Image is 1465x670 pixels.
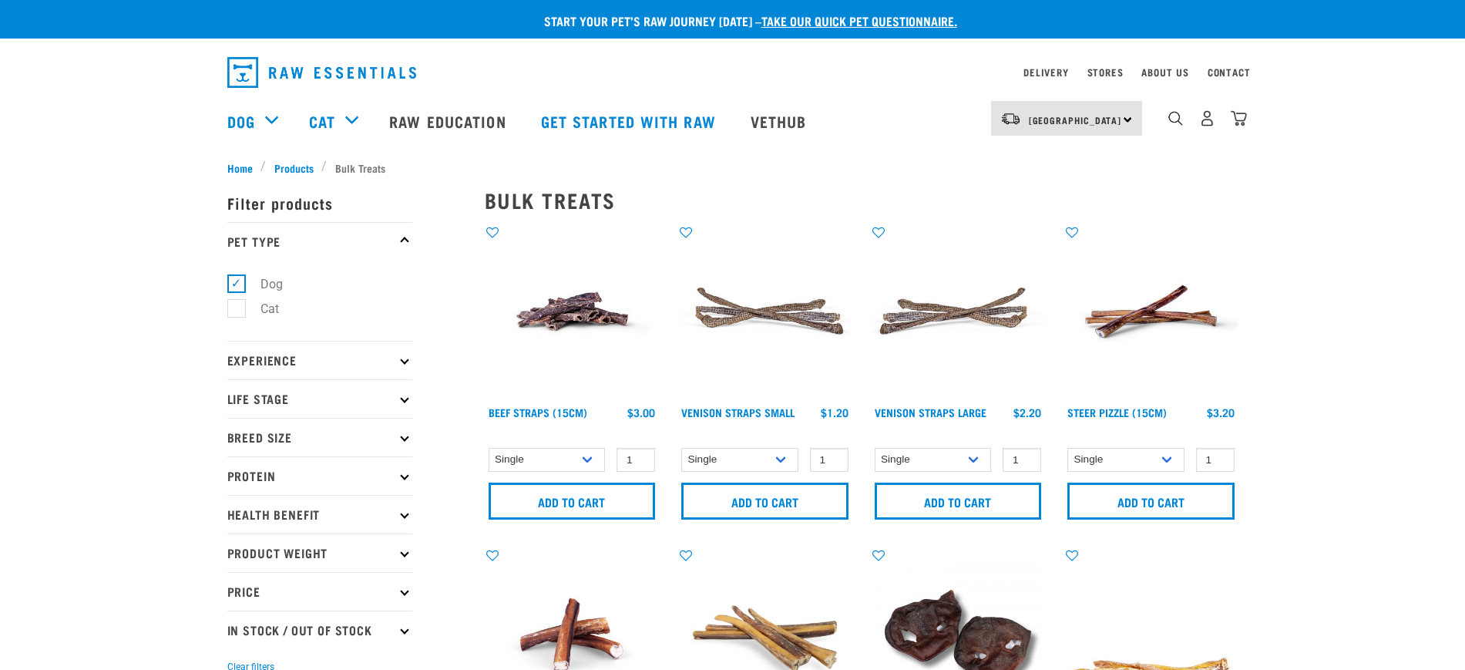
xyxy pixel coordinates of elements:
[1196,448,1235,472] input: 1
[1231,110,1247,126] img: home-icon@2x.png
[1087,69,1124,75] a: Stores
[761,17,957,24] a: take our quick pet questionnaire.
[489,409,587,415] a: Beef Straps (15cm)
[1000,112,1021,126] img: van-moving.png
[266,160,321,176] a: Products
[227,572,412,611] p: Price
[489,483,656,520] input: Add to cart
[617,448,655,472] input: 1
[227,57,416,88] img: Raw Essentials Logo
[227,611,412,649] p: In Stock / Out Of Stock
[227,222,412,261] p: Pet Type
[810,448,848,472] input: 1
[236,274,289,294] label: Dog
[215,51,1251,94] nav: dropdown navigation
[1067,483,1235,520] input: Add to cart
[227,495,412,534] p: Health Benefit
[309,109,335,133] a: Cat
[227,160,253,176] span: Home
[871,224,1046,399] img: Stack of 3 Venison Straps Treats for Pets
[821,406,848,419] div: $1.20
[227,534,412,572] p: Product Weight
[875,409,986,415] a: Venison Straps Large
[681,409,795,415] a: Venison Straps Small
[627,406,655,419] div: $3.00
[227,379,412,418] p: Life Stage
[374,90,525,152] a: Raw Education
[1208,69,1251,75] a: Contact
[227,160,261,176] a: Home
[485,224,660,399] img: Raw Essentials Beef Straps 15cm 6 Pack
[1199,110,1215,126] img: user.png
[274,160,314,176] span: Products
[681,483,848,520] input: Add to cart
[227,341,412,379] p: Experience
[227,160,1238,176] nav: breadcrumbs
[236,299,285,318] label: Cat
[227,418,412,456] p: Breed Size
[526,90,735,152] a: Get started with Raw
[1023,69,1068,75] a: Delivery
[735,90,826,152] a: Vethub
[1207,406,1235,419] div: $3.20
[1013,406,1041,419] div: $2.20
[485,188,1238,212] h2: Bulk Treats
[1168,111,1183,126] img: home-icon-1@2x.png
[1141,69,1188,75] a: About Us
[1029,117,1122,123] span: [GEOGRAPHIC_DATA]
[227,109,255,133] a: Dog
[677,224,852,399] img: Venison Straps
[227,456,412,495] p: Protein
[1003,448,1041,472] input: 1
[1067,409,1167,415] a: Steer Pizzle (15cm)
[1063,224,1238,399] img: Raw Essentials Steer Pizzle 15cm
[227,183,412,222] p: Filter products
[875,483,1042,520] input: Add to cart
